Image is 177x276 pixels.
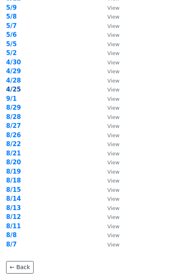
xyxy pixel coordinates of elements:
[6,231,17,239] a: 8/8
[107,196,119,202] small: View
[107,214,119,220] small: View
[99,77,119,84] a: View
[107,123,119,129] small: View
[107,223,119,229] small: View
[99,204,119,212] a: View
[6,223,21,230] strong: 8/11
[6,13,17,20] a: 5/8
[99,168,119,175] a: View
[99,13,119,20] a: View
[107,205,119,211] small: View
[99,213,119,221] a: View
[99,49,119,57] a: View
[6,59,21,66] a: 4/30
[107,50,119,56] small: View
[99,159,119,166] a: View
[6,4,17,11] a: 5/9
[107,114,119,120] small: View
[6,113,21,121] a: 8/28
[99,132,119,139] a: View
[107,132,119,138] small: View
[99,241,119,248] a: View
[99,195,119,202] a: View
[107,242,119,248] small: View
[107,105,119,111] small: View
[107,5,119,11] small: View
[99,104,119,111] a: View
[99,59,119,66] a: View
[99,22,119,30] a: View
[99,113,119,121] a: View
[6,159,21,166] a: 8/20
[6,122,21,130] a: 8/27
[107,141,119,147] small: View
[107,151,119,157] small: View
[136,237,177,276] iframe: Chat Widget
[107,169,119,175] small: View
[6,95,17,102] a: 9/1
[6,86,21,93] a: 4/25
[99,68,119,75] a: View
[99,150,119,157] a: View
[6,68,21,75] strong: 4/29
[107,178,119,184] small: View
[6,241,17,248] a: 8/7
[6,132,21,139] a: 8/26
[99,31,119,38] a: View
[6,104,21,111] a: 8/29
[6,150,21,157] a: 8/21
[6,168,21,175] a: 8/19
[6,40,17,48] a: 5/5
[99,140,119,148] a: View
[107,41,119,47] small: View
[99,4,119,11] a: View
[99,231,119,239] a: View
[107,14,119,20] small: View
[99,40,119,48] a: View
[99,223,119,230] a: View
[6,49,17,57] a: 5/2
[6,186,21,193] a: 8/15
[6,22,17,30] a: 5/7
[6,261,34,274] a: ← Back
[6,31,17,38] a: 5/6
[107,78,119,84] small: View
[107,68,119,74] small: View
[99,122,119,130] a: View
[6,177,21,184] a: 8/18
[6,204,21,212] a: 8/13
[107,232,119,238] small: View
[107,159,119,166] small: View
[6,140,21,148] a: 8/22
[107,96,119,102] small: View
[107,23,119,29] small: View
[6,195,21,202] a: 8/14
[6,77,21,84] a: 4/28
[99,186,119,193] a: View
[6,213,21,221] a: 8/12
[99,86,119,93] a: View
[107,187,119,193] small: View
[107,87,119,93] small: View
